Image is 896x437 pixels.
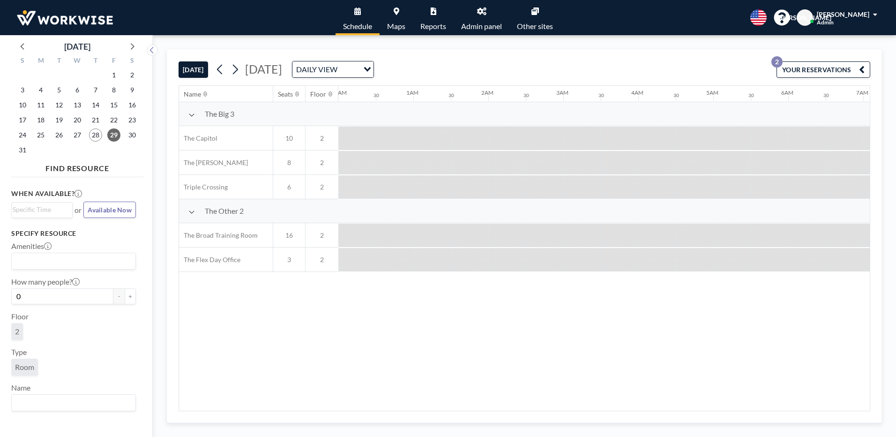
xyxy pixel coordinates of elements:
span: Wednesday, August 6, 2025 [71,83,84,97]
span: 2 [306,256,338,264]
span: Monday, August 4, 2025 [34,83,47,97]
span: Other sites [517,23,553,30]
span: The Broad Training Room [179,231,258,240]
span: Thursday, August 21, 2025 [89,113,102,127]
label: Floor [11,312,29,321]
span: Wednesday, August 27, 2025 [71,128,84,142]
div: 30 [748,92,754,98]
div: 30 [373,92,379,98]
button: - [113,288,125,304]
span: Friday, August 29, 2025 [107,128,120,142]
div: 7AM [856,89,868,96]
div: 5AM [706,89,718,96]
span: Monday, August 11, 2025 [34,98,47,112]
span: Maps [387,23,405,30]
span: Tuesday, August 19, 2025 [52,113,66,127]
label: Amenities [11,241,52,251]
div: Search for option [12,203,72,217]
div: [DATE] [64,40,90,53]
span: The Capitol [179,134,217,143]
div: Search for option [292,61,373,77]
span: The Big 3 [205,109,234,119]
span: 2 [306,183,338,191]
span: 10 [273,134,305,143]
span: The [PERSON_NAME] [179,158,248,167]
input: Search for option [340,63,358,75]
span: Sunday, August 31, 2025 [16,143,29,157]
span: Monday, August 18, 2025 [34,113,47,127]
span: Thursday, August 28, 2025 [89,128,102,142]
span: The Other 2 [205,206,244,216]
span: Tuesday, August 5, 2025 [52,83,66,97]
span: Sunday, August 10, 2025 [16,98,29,112]
button: [DATE] [179,61,208,78]
div: 30 [598,92,604,98]
div: 2AM [481,89,493,96]
button: + [125,288,136,304]
div: 12AM [331,89,347,96]
input: Search for option [13,204,67,215]
div: Search for option [12,395,135,411]
label: How many people? [11,277,80,286]
span: 16 [273,231,305,240]
span: or [75,205,82,215]
div: F [105,55,123,68]
span: Thursday, August 7, 2025 [89,83,102,97]
div: W [68,55,87,68]
span: Friday, August 8, 2025 [107,83,120,97]
input: Search for option [13,397,130,409]
span: Reports [420,23,446,30]
div: 6AM [781,89,793,96]
span: 2 [15,327,19,336]
div: 1AM [406,89,418,96]
div: S [123,55,141,68]
span: Wednesday, August 20, 2025 [71,113,84,127]
span: Saturday, August 30, 2025 [126,128,139,142]
div: T [86,55,105,68]
span: 3 [273,256,305,264]
div: T [50,55,68,68]
span: 2 [306,158,338,167]
h4: FIND RESOURCE [11,160,143,173]
span: Schedule [343,23,372,30]
span: Admin panel [461,23,502,30]
span: 2 [306,231,338,240]
span: Available Now [88,206,132,214]
span: Tuesday, August 12, 2025 [52,98,66,112]
span: Sunday, August 3, 2025 [16,83,29,97]
span: 2 [306,134,338,143]
div: Seats [278,90,293,98]
div: M [32,55,50,68]
span: Monday, August 25, 2025 [34,128,47,142]
span: Saturday, August 2, 2025 [126,68,139,82]
span: Sunday, August 17, 2025 [16,113,29,127]
span: Friday, August 1, 2025 [107,68,120,82]
div: S [14,55,32,68]
button: YOUR RESERVATIONS2 [777,61,870,78]
span: [DATE] [245,62,282,76]
div: 30 [823,92,829,98]
div: Floor [310,90,326,98]
button: Available Now [83,202,136,218]
div: Name [184,90,201,98]
span: Sunday, August 24, 2025 [16,128,29,142]
span: Friday, August 22, 2025 [107,113,120,127]
label: Name [11,383,30,392]
span: [PERSON_NAME] [817,10,869,18]
div: 30 [673,92,679,98]
span: DAILY VIEW [294,63,339,75]
div: 3AM [556,89,568,96]
span: [PERSON_NAME] [779,14,831,22]
span: Saturday, August 23, 2025 [126,113,139,127]
input: Search for option [13,255,130,267]
span: Admin [817,19,834,26]
img: organization-logo [15,8,115,27]
div: 30 [448,92,454,98]
span: The Flex Day Office [179,256,240,264]
span: Saturday, August 9, 2025 [126,83,139,97]
label: Type [11,347,27,357]
span: Thursday, August 14, 2025 [89,98,102,112]
span: 8 [273,158,305,167]
span: Wednesday, August 13, 2025 [71,98,84,112]
div: Search for option [12,253,135,269]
